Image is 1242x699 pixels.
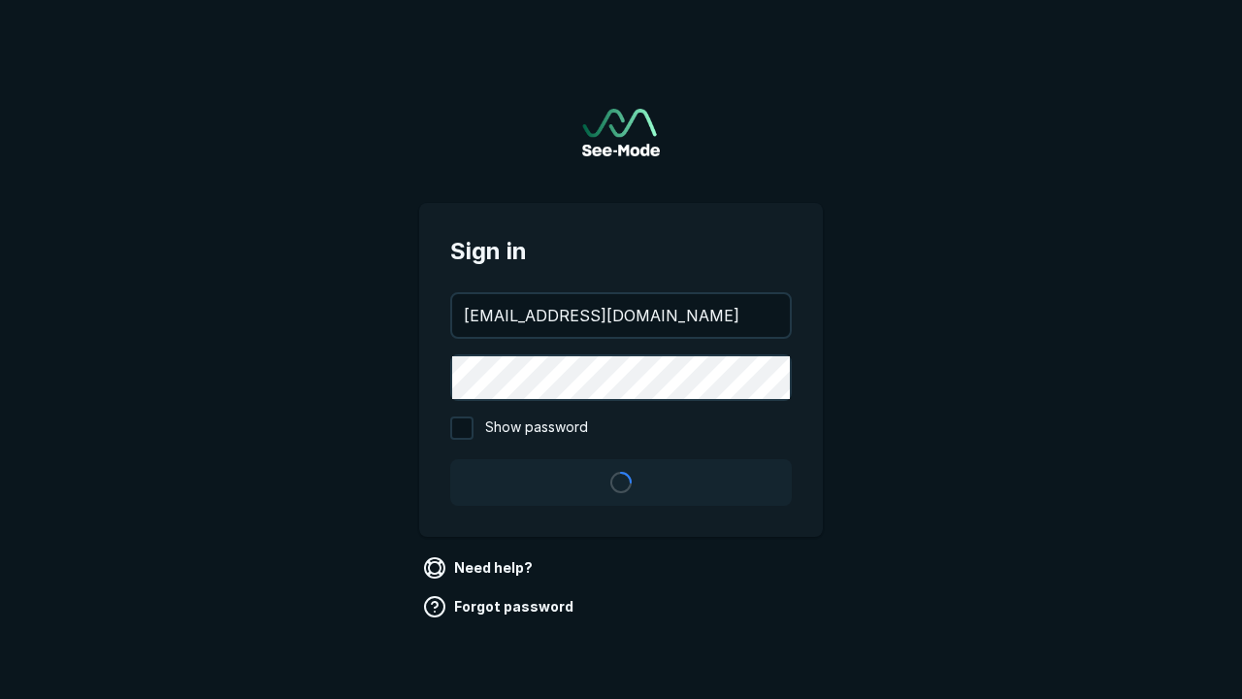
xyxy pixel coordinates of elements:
input: your@email.com [452,294,790,337]
a: Forgot password [419,591,581,622]
a: Need help? [419,552,540,583]
a: Go to sign in [582,109,660,156]
span: Sign in [450,234,792,269]
img: See-Mode Logo [582,109,660,156]
span: Show password [485,416,588,440]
